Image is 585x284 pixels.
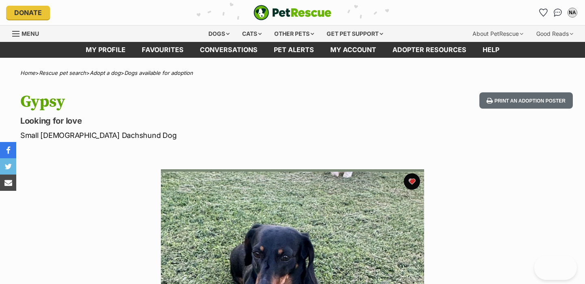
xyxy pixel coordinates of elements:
button: favourite [404,173,420,190]
p: Looking for love [20,115,357,127]
div: Dogs [203,26,235,42]
a: Rescue pet search [39,70,86,76]
div: Good Reads [531,26,579,42]
a: Adopt a dog [90,70,121,76]
div: Cats [236,26,267,42]
div: Other pets [269,26,320,42]
button: My account [566,6,579,19]
a: Menu [12,26,45,40]
a: Pet alerts [266,42,322,58]
span: Menu [22,30,39,37]
a: Home [20,70,35,76]
a: Favourites [134,42,192,58]
a: PetRescue [253,5,331,20]
button: Print an adoption poster [479,92,573,109]
ul: Account quick links [537,6,579,19]
img: logo-e224e6f780fb5917bec1dbf3a21bbac754714ae5b6737aabdf751b685950b380.svg [253,5,331,20]
div: NA [568,9,576,17]
a: My account [322,42,384,58]
a: Favourites [537,6,550,19]
a: Adopter resources [384,42,474,58]
div: Get pet support [321,26,389,42]
div: About PetRescue [467,26,529,42]
iframe: Help Scout Beacon - Open [534,256,577,280]
a: My profile [78,42,134,58]
a: conversations [192,42,266,58]
p: Small [DEMOGRAPHIC_DATA] Dachshund Dog [20,130,357,141]
img: chat-41dd97257d64d25036548639549fe6c8038ab92f7586957e7f3b1b290dea8141.svg [554,9,562,17]
h1: Gypsy [20,92,357,111]
a: Help [474,42,507,58]
a: Conversations [551,6,564,19]
a: Donate [6,6,50,20]
a: Dogs available for adoption [124,70,193,76]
